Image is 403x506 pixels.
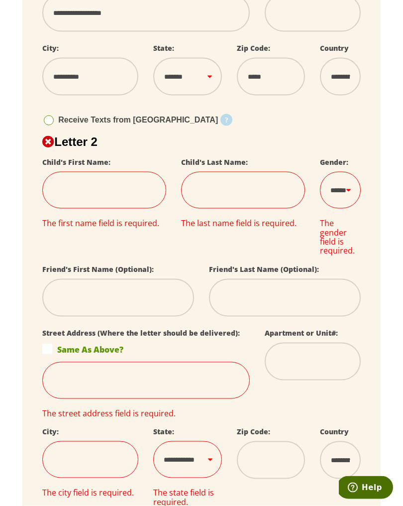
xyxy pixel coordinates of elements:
label: Apartment or Unit#: [265,328,338,338]
label: Gender: [320,157,348,167]
iframe: Opens a widget where you can find more information [339,476,393,501]
div: The street address field is required. [42,409,249,418]
div: The city field is required. [42,488,138,497]
label: Child's Last Name: [181,157,248,167]
label: Friend's First Name (Optional): [42,264,154,274]
label: City: [42,427,59,436]
label: Zip Code: [237,427,270,436]
label: Country [320,43,349,53]
label: Friend's Last Name (Optional): [209,264,319,274]
h2: Letter 2 [42,135,361,149]
label: Same As Above? [42,344,249,354]
label: Child's First Name: [42,157,110,167]
div: The last name field is required. [181,219,305,228]
label: State: [153,43,174,53]
label: Zip Code: [237,43,270,53]
label: Country [320,427,349,436]
div: The first name field is required. [42,219,166,228]
label: State: [153,427,174,436]
label: Street Address (Where the letter should be delivered): [42,328,240,338]
span: Receive Texts from [GEOGRAPHIC_DATA] [58,116,218,124]
div: The gender field is required. [320,219,361,255]
label: City: [42,43,59,53]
